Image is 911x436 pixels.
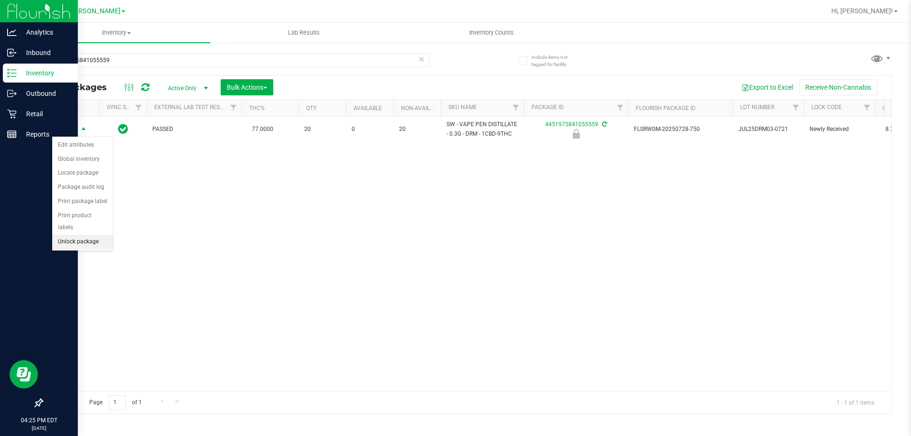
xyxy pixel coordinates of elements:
inline-svg: Outbound [7,89,17,98]
span: Page of 1 [81,395,149,410]
a: Available [353,105,382,111]
span: Bulk Actions [227,83,267,91]
a: Filter [226,100,242,116]
span: All Packages [49,82,116,93]
button: Bulk Actions [221,79,273,95]
li: Edit attributes [52,138,113,152]
a: Lock Code [811,104,842,111]
inline-svg: Inventory [7,68,17,78]
div: Newly Received [522,129,630,139]
a: Flourish Package ID [636,105,696,111]
li: Unlock package [52,235,113,249]
p: Reports [17,129,74,140]
a: Lot Number [740,104,774,111]
input: Search Package ID, Item Name, SKU, Lot or Part Number... [42,53,429,67]
li: Print package label [52,195,113,209]
li: Locate package [52,166,113,180]
a: 4451975841055559 [545,121,598,128]
p: [DATE] [4,425,74,432]
li: Package audit log [52,180,113,195]
input: 1 [109,395,126,410]
span: Include items not tagged for facility [531,54,579,68]
a: External Lab Test Result [154,104,229,111]
a: Inventory [23,23,210,43]
a: Inventory Counts [398,23,585,43]
span: Sync from Compliance System [601,121,607,128]
a: CBD% [883,105,898,111]
a: Sync Status [107,104,143,111]
span: Lab Results [275,28,333,37]
inline-svg: Inbound [7,48,17,57]
span: SW - VAPE PEN DISTILLATE - 0.3G - DRM - 1CBD-9THC [446,120,518,138]
a: Filter [859,100,875,116]
li: Print product labels [52,209,113,235]
span: 20 [304,125,340,134]
span: select [78,123,90,136]
button: Receive Non-Cannabis [799,79,877,95]
span: 8.7500 [881,122,908,136]
span: In Sync [118,122,128,136]
span: Newly Received [809,125,869,134]
p: 04:25 PM EDT [4,416,74,425]
span: 0 [352,125,388,134]
span: PASSED [152,125,236,134]
a: Filter [131,100,147,116]
span: Inventory Counts [456,28,527,37]
span: Clear [418,53,425,65]
a: SKU Name [448,104,477,111]
p: Analytics [17,27,74,38]
a: Package ID [531,104,564,111]
a: Non-Available [401,105,443,111]
a: Filter [508,100,524,116]
p: Inventory [17,67,74,79]
inline-svg: Reports [7,130,17,139]
span: FLSRWGM-20250728-750 [634,125,727,134]
span: [PERSON_NAME] [68,7,121,15]
inline-svg: Retail [7,109,17,119]
p: Outbound [17,88,74,99]
inline-svg: Analytics [7,28,17,37]
iframe: Resource center [9,360,38,389]
span: JUL25DRM03-0721 [738,125,798,134]
p: Retail [17,108,74,120]
li: Global inventory [52,152,113,167]
button: Export to Excel [735,79,799,95]
span: 77.0000 [247,122,278,136]
a: Filter [788,100,804,116]
span: 20 [399,125,435,134]
span: Hi, [PERSON_NAME]! [831,7,893,15]
a: Lab Results [210,23,398,43]
p: Inbound [17,47,74,58]
a: THC% [249,105,265,111]
a: Filter [613,100,628,116]
span: 1 - 1 of 1 items [829,395,882,409]
span: Inventory [23,28,210,37]
a: Qty [306,105,316,111]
